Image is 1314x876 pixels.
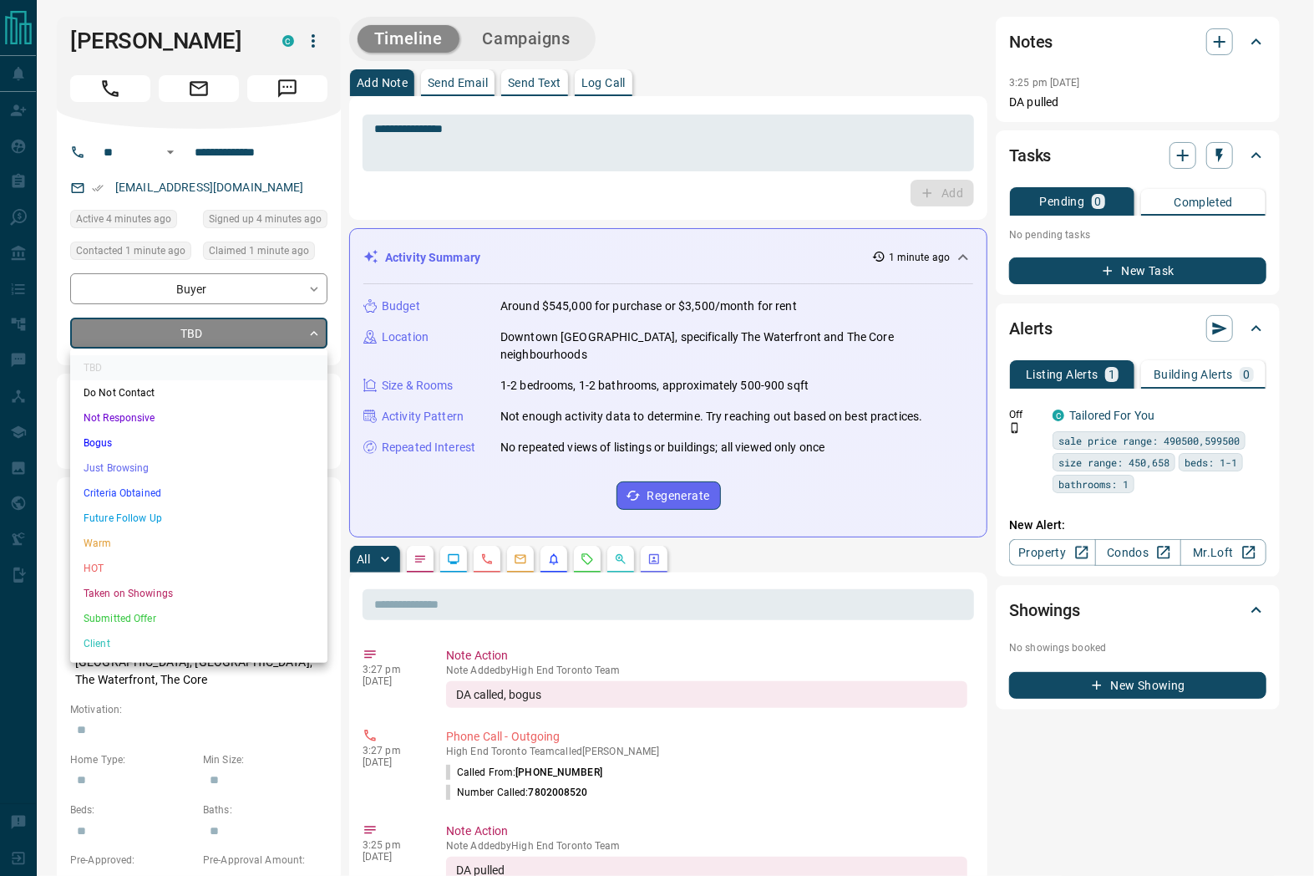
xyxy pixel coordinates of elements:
[70,581,327,606] li: Taken on Showings
[70,405,327,430] li: Not Responsive
[70,430,327,456] li: Bogus
[70,606,327,631] li: Submitted Offer
[70,456,327,481] li: Just Browsing
[70,380,327,405] li: Do Not Contact
[70,531,327,556] li: Warm
[70,631,327,656] li: Client
[70,556,327,581] li: HOT
[70,481,327,506] li: Criteria Obtained
[70,506,327,531] li: Future Follow Up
